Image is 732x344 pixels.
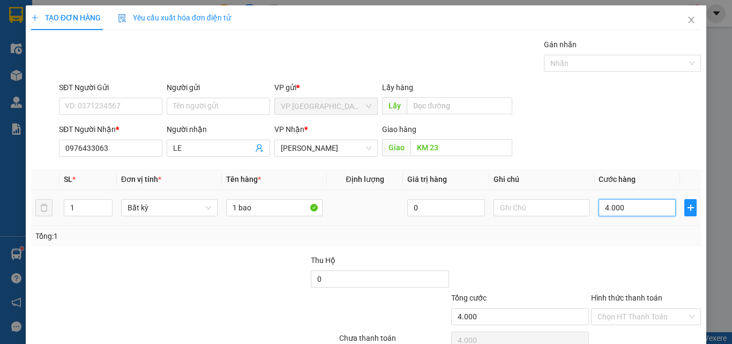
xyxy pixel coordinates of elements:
[676,5,706,35] button: Close
[685,203,696,212] span: plus
[90,51,147,64] li: (c) 2017
[118,13,231,22] span: Yêu cầu xuất hóa đơn điện tử
[311,256,335,265] span: Thu Hộ
[118,14,126,23] img: icon
[407,199,484,216] input: 0
[346,175,384,184] span: Định lượng
[274,82,378,93] div: VP gửi
[410,139,512,156] input: Dọc đường
[59,123,162,135] div: SĐT Người Nhận
[494,199,590,216] input: Ghi Chú
[599,175,636,184] span: Cước hàng
[35,230,283,242] div: Tổng: 1
[31,13,101,22] span: TẠO ĐƠN HÀNG
[255,144,264,152] span: user-add
[451,294,487,302] span: Tổng cước
[687,16,696,24] span: close
[31,14,39,21] span: plus
[64,175,72,184] span: SL
[382,125,416,134] span: Giao hàng
[128,200,211,216] span: Bất kỳ
[274,125,304,134] span: VP Nhận
[382,97,407,114] span: Lấy
[281,140,371,156] span: VP Phan Thiết
[59,82,162,93] div: SĐT Người Gửi
[66,16,107,103] b: [PERSON_NAME] GỬI HÀNG HÓA
[226,199,323,216] input: VD: Bàn, Ghế
[116,13,142,39] img: logo.jpg
[544,40,577,49] label: Gán nhãn
[121,175,161,184] span: Đơn vị tính
[167,123,270,135] div: Người nhận
[281,98,371,114] span: VP Sài Gòn
[35,199,53,216] button: delete
[684,199,697,216] button: plus
[407,175,447,184] span: Giá trị hàng
[167,82,270,93] div: Người gửi
[90,41,147,49] b: [DOMAIN_NAME]
[382,83,413,92] span: Lấy hàng
[407,97,512,114] input: Dọc đường
[13,69,61,120] b: [PERSON_NAME]
[591,294,662,302] label: Hình thức thanh toán
[382,139,410,156] span: Giao
[489,169,594,190] th: Ghi chú
[226,175,261,184] span: Tên hàng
